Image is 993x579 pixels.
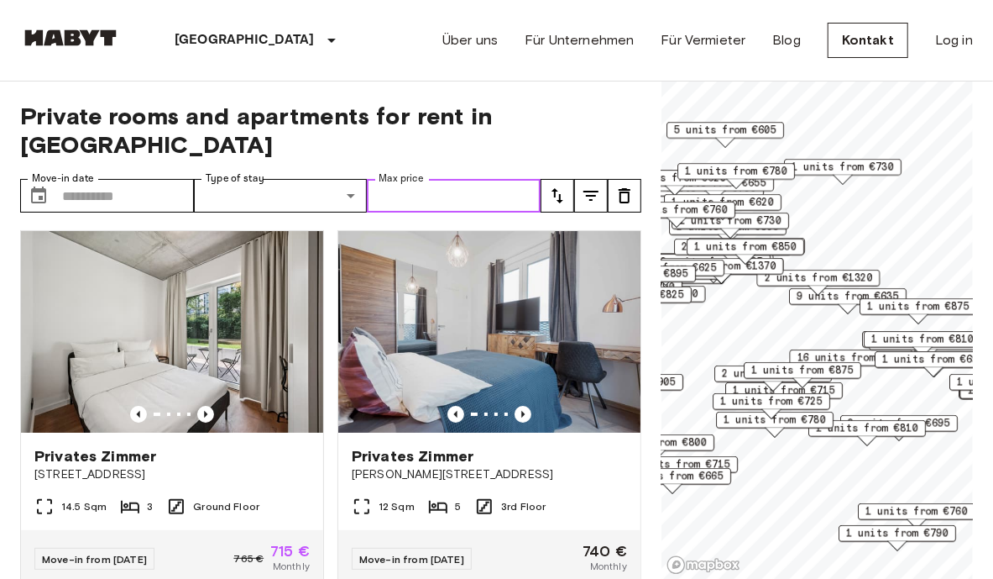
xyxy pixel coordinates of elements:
a: Für Vermieter [661,30,745,50]
span: 715 € [270,544,310,559]
div: Map marker [839,525,956,551]
span: 1 units from €620 [672,195,774,210]
button: Previous image [197,406,214,423]
div: Map marker [716,412,834,438]
a: Blog [772,30,801,50]
span: [PERSON_NAME][STREET_ADDRESS] [352,466,627,483]
div: Map marker [858,503,975,529]
span: 14.5 Sqm [61,499,107,514]
span: 2 units from €1320 [765,271,873,286]
span: 16 units from €695 [797,350,906,366]
span: 765 € [233,551,264,566]
span: 3 [147,499,153,514]
div: Map marker [714,366,832,392]
div: Map marker [790,350,913,376]
p: [GEOGRAPHIC_DATA] [175,30,315,50]
div: Map marker [669,218,787,245]
span: Ground Floor [193,499,259,514]
div: Map marker [744,362,861,388]
div: Map marker [789,288,907,314]
div: Map marker [860,298,977,324]
div: Map marker [840,415,958,441]
div: Map marker [862,331,980,357]
span: 1 units from €715 [733,383,835,398]
a: Für Unternehmen [525,30,634,50]
div: Map marker [616,170,734,196]
span: 1 units from €850 [694,239,797,255]
span: Privates Zimmer [34,446,156,466]
span: 1 units from €730 [679,213,781,229]
div: Map marker [583,286,706,312]
span: 9 units from €635 [797,289,899,304]
button: tune [541,179,574,213]
span: 2 units from €655 [682,239,784,255]
span: 12 Sqm [379,499,415,514]
a: Mapbox logo [666,555,740,575]
button: tune [574,179,608,213]
img: Marketing picture of unit DE-01-259-004-01Q [21,231,323,433]
span: 2 units from €695 [848,416,950,431]
button: Choose date [22,179,55,213]
span: 3rd Floor [501,499,546,514]
div: Map marker [808,420,926,446]
span: 2 units from €625 [614,261,717,276]
div: Map marker [664,194,781,220]
div: Map marker [607,260,724,286]
label: Type of stay [206,171,264,186]
span: 1 units from €695 [882,352,985,367]
span: 2 units from €865 [722,366,824,382]
a: Über uns [442,30,498,50]
span: 1 units from €715 [628,457,730,472]
button: Previous image [130,406,147,423]
span: Move-in from [DATE] [42,553,147,566]
span: Monthly [590,559,627,574]
button: Previous image [515,406,531,423]
span: Privates Zimmer [352,446,473,466]
div: Map marker [757,270,881,296]
label: Move-in date [32,171,94,186]
span: 1 units from €895 [586,266,688,282]
span: 1 units from €810 [871,332,974,347]
div: Map marker [618,202,735,228]
span: 1 units from €780 [724,413,826,428]
span: 1 units from €905 [573,375,676,390]
span: 1 units from €665 [621,469,724,484]
span: 1 units from €810 [816,421,918,436]
div: Map marker [875,351,992,377]
img: Marketing picture of unit DE-01-008-005-03HF [338,231,640,433]
span: 1 units from €730 [792,160,894,175]
span: 1 units from €760 [625,203,728,218]
div: Map marker [864,331,981,357]
button: Previous image [447,406,464,423]
span: 5 [455,499,461,514]
span: [STREET_ADDRESS] [34,466,310,483]
span: 8 units from €665 [661,255,763,270]
span: 1 units from €825 [582,287,684,303]
span: 5 units from €605 [674,123,776,138]
span: 1 units from €875 [751,363,854,378]
img: Habyt [20,29,121,46]
span: 1 units from €800 [604,435,707,450]
span: 1 units from €620 [624,171,726,186]
span: 1 units from €780 [685,164,787,179]
span: 1 units from €875 [867,299,969,314]
span: 1 units from €725 [720,394,823,409]
div: Map marker [614,468,731,494]
span: 1 units from €790 [846,526,949,541]
div: Map marker [784,159,902,185]
span: 1 units from €760 [865,504,968,519]
div: Map marker [674,239,792,265]
div: Map marker [661,258,784,284]
span: 740 € [583,544,627,559]
div: Map marker [687,239,804,265]
span: Private rooms and apartments for rent in [GEOGRAPHIC_DATA] [20,102,641,159]
div: Map marker [666,122,784,148]
button: tune [608,179,641,213]
a: Kontakt [828,23,908,58]
div: Map marker [677,163,795,189]
div: Map marker [713,393,830,419]
span: 1 units from €1370 [668,259,776,274]
span: Monthly [273,559,310,574]
span: 1 units from €1200 [590,287,698,302]
span: Move-in from [DATE] [359,553,464,566]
